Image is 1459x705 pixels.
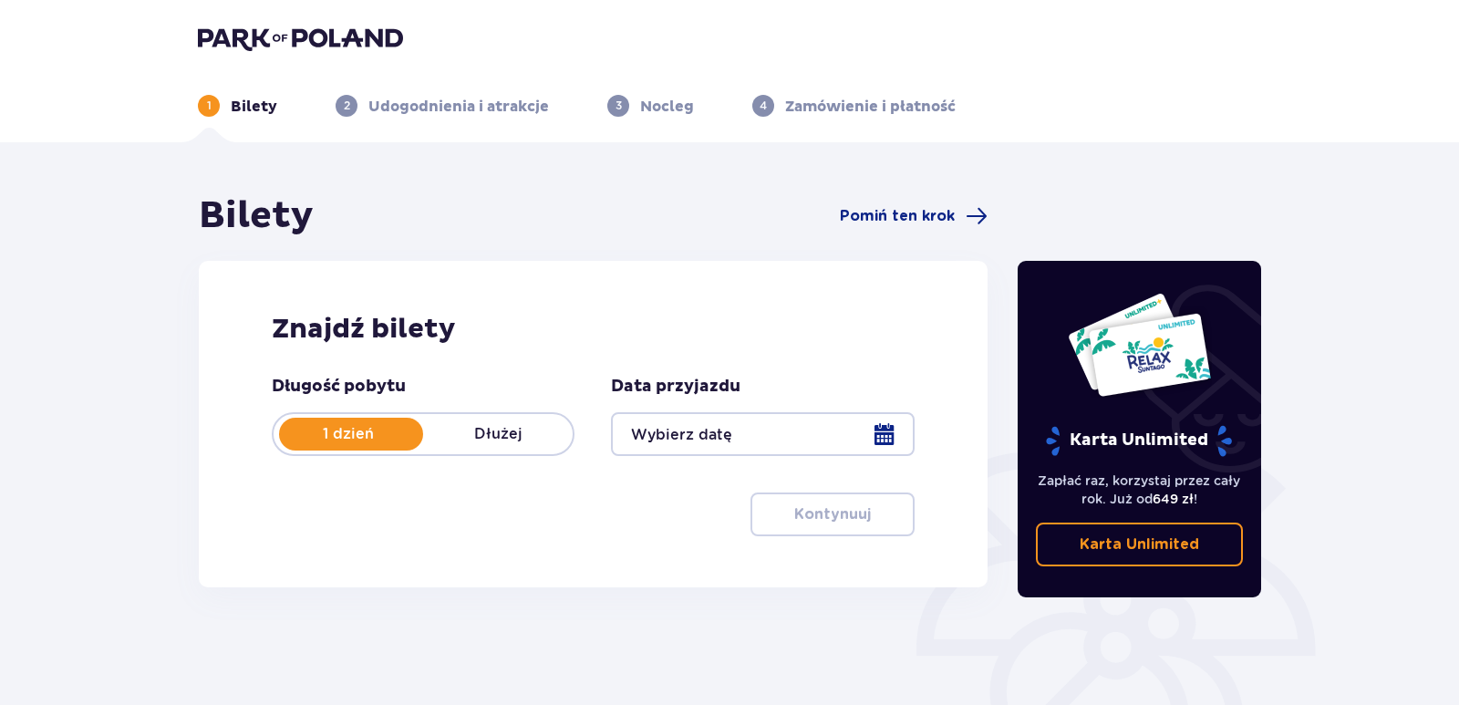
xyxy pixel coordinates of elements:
p: Kontynuuj [794,504,871,524]
p: Bilety [231,97,277,117]
a: Pomiń ten krok [840,205,988,227]
p: 1 [207,98,212,114]
span: 649 zł [1153,492,1194,506]
p: Karta Unlimited [1080,534,1199,555]
p: Dłużej [423,424,573,444]
h2: Znajdź bilety [272,312,915,347]
img: Park of Poland logo [198,26,403,51]
p: Długość pobytu [272,376,406,398]
button: Kontynuuj [750,492,915,536]
p: Zapłać raz, korzystaj przez cały rok. Już od ! [1036,472,1244,508]
p: 4 [760,98,767,114]
p: Zamówienie i płatność [785,97,956,117]
p: Udogodnienia i atrakcje [368,97,549,117]
p: Nocleg [640,97,694,117]
span: Pomiń ten krok [840,206,955,226]
p: Data przyjazdu [611,376,740,398]
h1: Bilety [199,193,314,239]
p: 3 [616,98,622,114]
p: 2 [344,98,350,114]
p: Karta Unlimited [1044,425,1234,457]
a: Karta Unlimited [1036,523,1244,566]
p: 1 dzień [274,424,423,444]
